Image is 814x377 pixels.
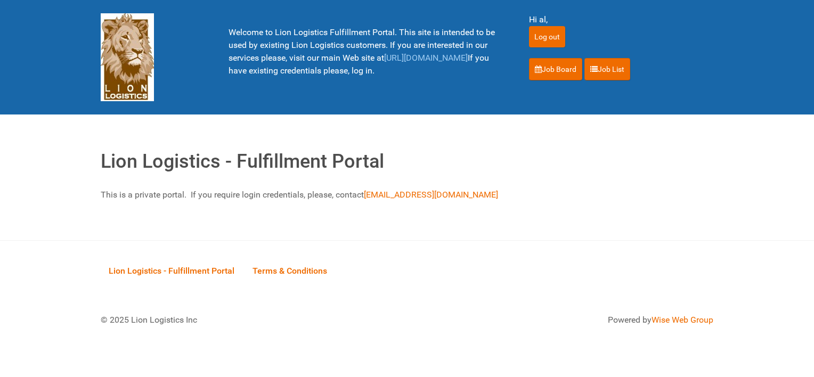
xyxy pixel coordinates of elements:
[101,188,713,201] p: This is a private portal. If you require login credentials, please, contact
[364,190,498,200] a: [EMAIL_ADDRESS][DOMAIN_NAME]
[93,306,402,334] div: © 2025 Lion Logistics Inc
[229,26,502,77] p: Welcome to Lion Logistics Fulfillment Portal. This site is intended to be used by existing Lion L...
[584,58,630,80] a: Job List
[420,314,713,326] div: Powered by
[384,53,468,63] a: [URL][DOMAIN_NAME]
[101,254,242,287] a: Lion Logistics - Fulfillment Portal
[245,254,335,287] a: Terms & Conditions
[529,58,582,80] a: Job Board
[652,315,713,325] a: Wise Web Group
[529,26,565,47] input: Log out
[529,13,713,26] div: Hi al,
[253,266,327,276] span: Terms & Conditions
[101,13,154,101] img: Lion Logistics
[101,147,713,176] h1: Lion Logistics - Fulfillment Portal
[109,266,234,276] span: Lion Logistics - Fulfillment Portal
[101,52,154,62] a: Lion Logistics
